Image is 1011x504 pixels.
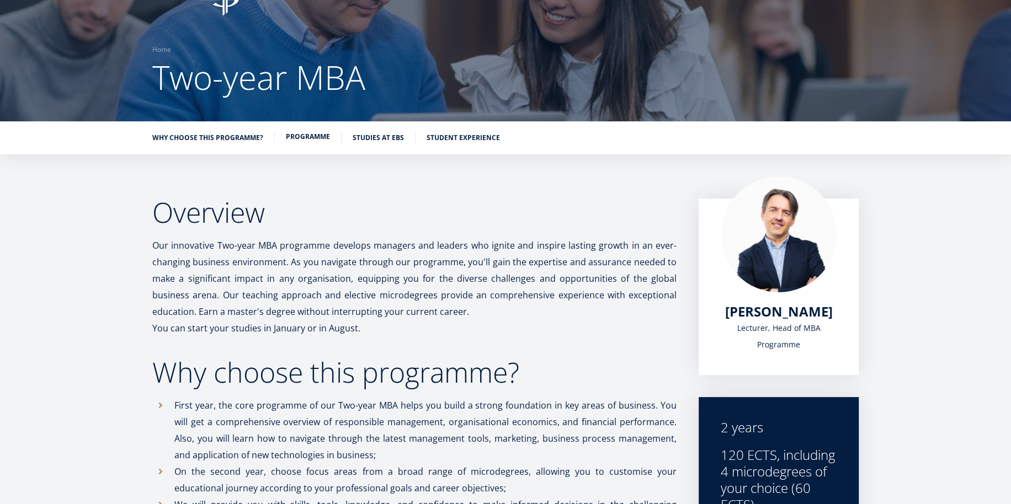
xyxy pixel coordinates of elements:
[725,302,833,320] span: [PERSON_NAME]
[152,237,677,320] p: Our innovative Two-year MBA programme develops managers and leaders who ignite and inspire lastin...
[152,320,677,336] p: You can start your studies in January or in August.
[427,132,500,143] a: Student experience
[152,132,263,143] a: Why choose this programme?
[152,55,365,100] span: Two-year MBA
[13,153,103,163] span: One-year MBA (in Estonian)
[13,168,60,178] span: Two-year MBA
[152,358,677,386] h2: Why choose this programme?
[721,419,837,436] div: 2 years
[353,132,404,143] a: Studies at EBS
[286,131,330,142] a: Programme
[152,44,171,55] a: Home
[262,1,297,10] span: Last Name
[3,154,10,161] input: One-year MBA (in Estonian)
[152,199,677,226] h2: Overview
[721,320,837,353] div: Lecturer, Head of MBA Programme
[174,397,677,463] p: First year, the core programme of our Two-year MBA helps you build a strong foundation in key are...
[721,176,837,292] img: Marko Rillo
[3,168,10,175] input: Two-year MBA
[3,183,10,190] input: Technology Innovation MBA
[174,463,677,496] p: On the second year, choose focus areas from a broad range of microdegrees, allowing you to custom...
[725,303,833,320] a: [PERSON_NAME]
[13,182,106,192] span: Technology Innovation MBA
